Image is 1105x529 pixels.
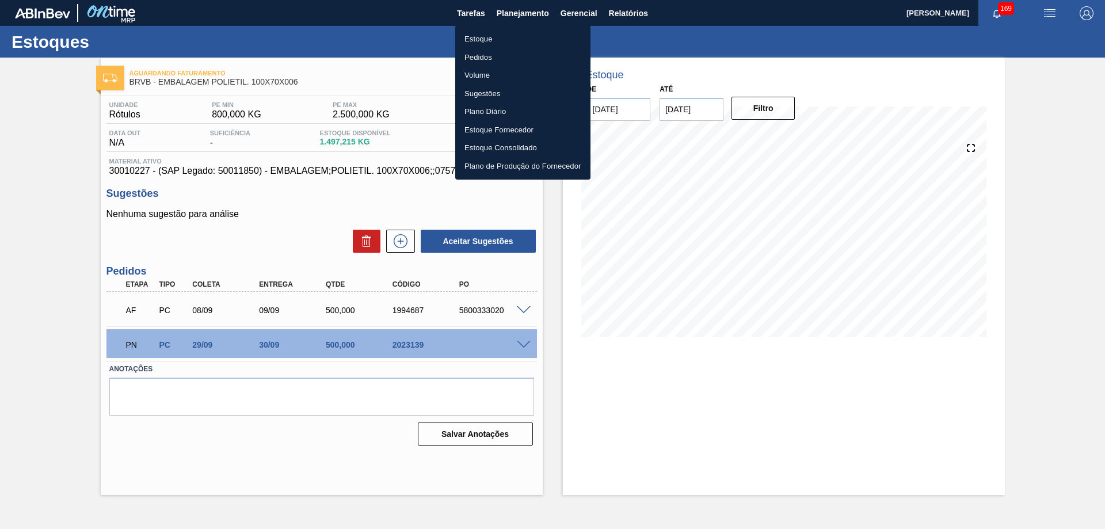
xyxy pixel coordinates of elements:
[455,85,590,103] a: Sugestões
[455,66,590,85] a: Volume
[455,157,590,176] a: Plano de Produção do Fornecedor
[455,121,590,139] a: Estoque Fornecedor
[455,48,590,67] a: Pedidos
[455,102,590,121] a: Plano Diário
[455,30,590,48] a: Estoque
[455,139,590,157] a: Estoque Consolidado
